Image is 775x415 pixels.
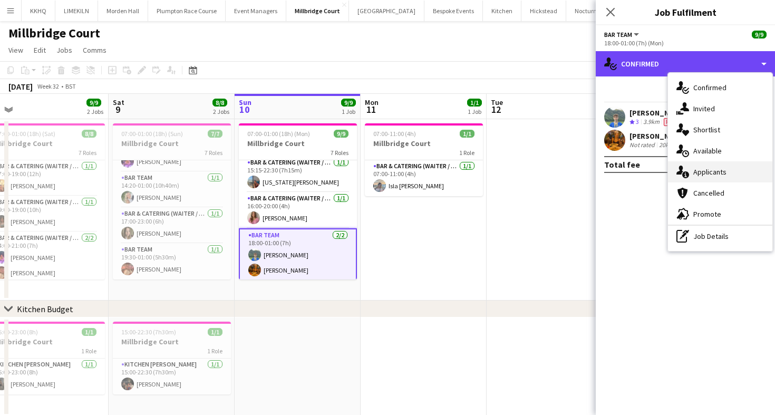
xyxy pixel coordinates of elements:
button: LIMEKILN [55,1,98,21]
div: Confirmed [668,77,772,98]
app-card-role: Bar Team2/218:00-01:00 (7h)[PERSON_NAME][PERSON_NAME] [239,228,357,282]
div: 2 Jobs [87,108,103,115]
span: 7 Roles [331,149,348,157]
span: 9/9 [86,99,101,107]
span: 1/1 [208,328,222,336]
div: Total fee [604,159,640,170]
span: 11 [363,103,379,115]
h3: Millbridge Court [239,139,357,148]
span: Edit [34,45,46,55]
button: Morden Hall [98,1,148,21]
span: Jobs [56,45,72,55]
span: View [8,45,23,55]
span: 12 [489,103,503,115]
button: [GEOGRAPHIC_DATA] [349,1,424,21]
button: Event Managers [226,1,286,21]
span: 07:00-11:00 (4h) [373,130,416,138]
span: 1/1 [467,99,482,107]
app-card-role: Bar & Catering (Waiter / waitress)1/115:15-22:30 (7h15m)[US_STATE][PERSON_NAME] [239,157,357,192]
span: 07:00-01:00 (18h) (Sun) [121,130,183,138]
span: 1 Role [207,347,222,355]
div: Not rated [629,141,657,149]
div: Confirmed [596,51,775,76]
button: Hickstead [521,1,566,21]
div: 3.9km [641,118,662,127]
app-job-card: 07:00-11:00 (4h)1/1Millbridge Court1 RoleBar & Catering (Waiter / waitress)1/107:00-11:00 (4h)Isl... [365,123,483,196]
span: 1/1 [82,328,96,336]
span: 3 [636,118,639,126]
span: 9/9 [341,99,356,107]
app-job-card: 15:00-22:30 (7h30m)1/1Millbridge Court1 RoleKitchen [PERSON_NAME]1/115:00-22:30 (7h30m)[PERSON_NAME] [113,322,231,394]
span: Fee [664,118,677,126]
a: Edit [30,43,50,57]
button: Plumpton Race Course [148,1,226,21]
app-card-role: Bar Team1/114:20-01:00 (10h40m)[PERSON_NAME] [113,172,231,208]
div: [DATE] [8,81,33,92]
h1: Millbridge Court [8,25,100,41]
span: Mon [365,98,379,107]
app-card-role: Bar & Catering (Waiter / waitress)1/117:00-23:00 (6h)[PERSON_NAME] [113,208,231,244]
span: Week 32 [35,82,61,90]
div: Shortlist [668,119,772,140]
app-job-card: 07:00-01:00 (18h) (Mon)9/9Millbridge Court7 RolesBar Team1/113:00-01:00 (12h)[PERSON_NAME]Bar & C... [239,123,357,279]
div: [PERSON_NAME] [629,131,694,141]
span: 7 Roles [205,149,222,157]
div: Promote [668,204,772,225]
div: Applicants [668,161,772,182]
button: Bar Team [604,31,641,38]
button: Bespoke Events [424,1,483,21]
span: 15:00-22:30 (7h30m) [121,328,176,336]
div: Job Details [668,226,772,247]
button: Kitchen [483,1,521,21]
span: 07:00-01:00 (18h) (Mon) [247,130,310,138]
span: 7 Roles [79,149,96,157]
span: Comms [83,45,106,55]
div: [PERSON_NAME] [629,108,685,118]
div: Kitchen Budget [17,304,73,314]
a: Comms [79,43,111,57]
a: Jobs [52,43,76,57]
div: Cancelled [668,182,772,204]
a: View [4,43,27,57]
span: 9 [111,103,124,115]
span: Sun [239,98,251,107]
span: 9/9 [334,130,348,138]
div: Invited [668,98,772,119]
div: 1 Job [468,108,481,115]
span: 1 Role [459,149,474,157]
button: Nocturne Music Festival [566,1,648,21]
span: 8/8 [82,130,96,138]
span: 10 [237,103,251,115]
div: Available [668,140,772,161]
app-card-role: Bar & Catering (Waiter / waitress)1/116:00-20:00 (4h)[PERSON_NAME] [239,192,357,228]
span: Tue [491,98,503,107]
h3: Millbridge Court [113,337,231,346]
div: Crew has different fees then in role [662,118,680,127]
div: 1 Job [342,108,355,115]
div: 18:00-01:00 (7h) (Mon) [604,39,767,47]
app-job-card: 07:00-01:00 (18h) (Sun)7/7Millbridge Court7 Roles[PERSON_NAME]Bar & Catering (Waiter / waitress)1... [113,123,231,279]
button: KKHQ [22,1,55,21]
app-card-role: Bar Team1/119:30-01:00 (5h30m)[PERSON_NAME] [113,244,231,279]
span: Bar Team [604,31,632,38]
app-card-role: Kitchen [PERSON_NAME]1/115:00-22:30 (7h30m)[PERSON_NAME] [113,359,231,394]
app-card-role: Bar & Catering (Waiter / waitress)1/107:00-11:00 (4h)Isla [PERSON_NAME] [365,160,483,196]
span: 9/9 [752,31,767,38]
h3: Job Fulfilment [596,5,775,19]
h3: Millbridge Court [113,139,231,148]
button: Millbridge Court [286,1,349,21]
div: 20km [657,141,676,149]
h3: Millbridge Court [365,139,483,148]
span: Sat [113,98,124,107]
span: 7/7 [208,130,222,138]
span: 8/8 [212,99,227,107]
div: 2 Jobs [213,108,229,115]
div: BST [65,82,76,90]
span: 1 Role [81,347,96,355]
span: 1/1 [460,130,474,138]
